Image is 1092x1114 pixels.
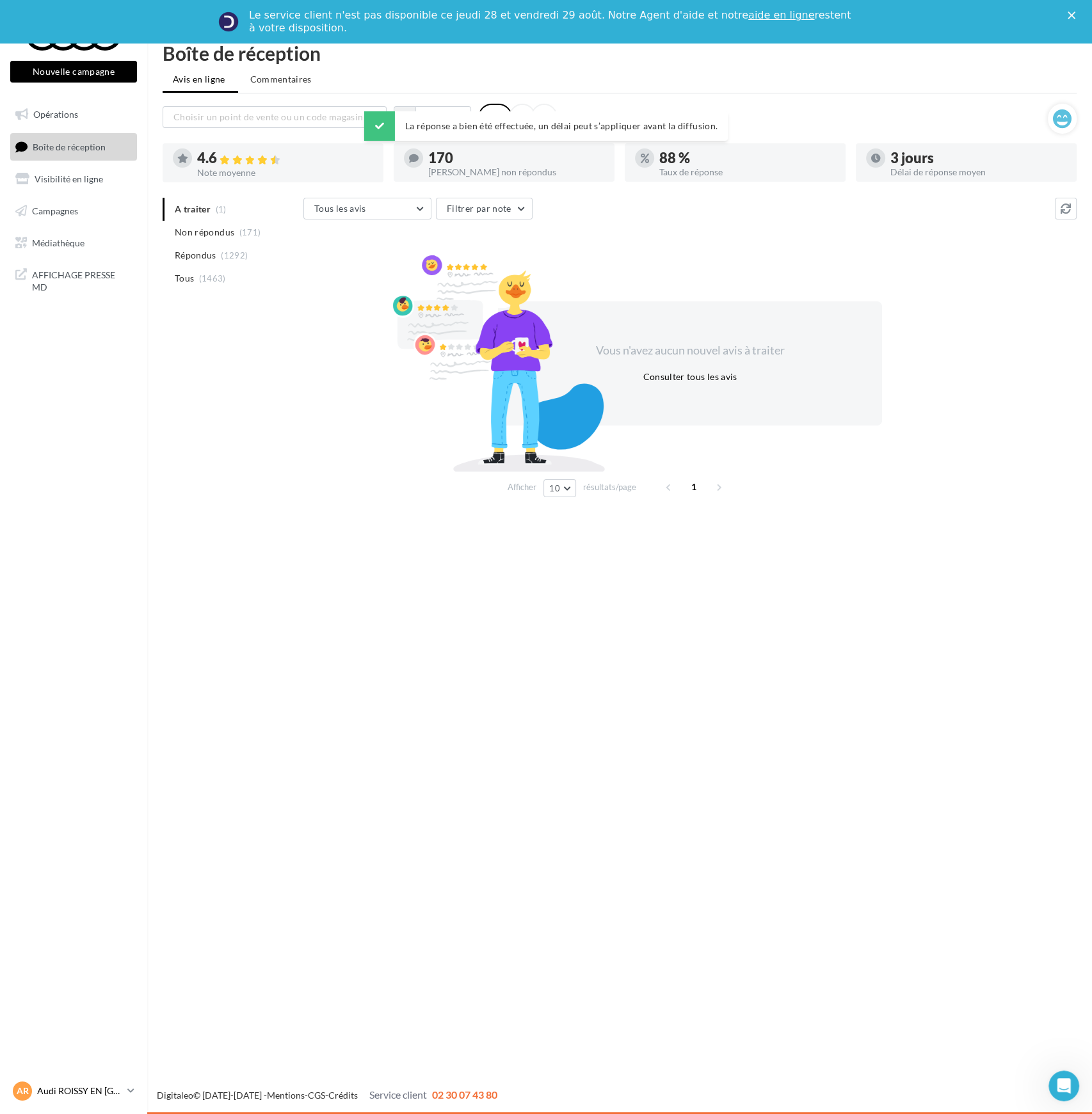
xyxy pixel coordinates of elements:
[8,230,140,257] a: Médiathèque
[684,477,704,497] span: 1
[8,133,140,161] a: Boîte de réception
[394,106,471,128] button: Au total
[32,266,132,294] span: AFFICHAGE PRESSE MD
[197,151,373,166] div: 4.6
[199,273,226,283] span: (1463)
[218,12,239,32] img: Profile image for Service-Client
[428,151,604,165] div: 170
[1068,12,1080,19] div: Fermer
[157,1090,497,1101] span: © [DATE]-[DATE] - - -
[267,1090,305,1101] a: Mentions
[436,198,533,219] button: Filtrer par note
[221,250,248,260] span: (1292)
[659,168,835,177] div: Taux de réponse
[32,237,84,248] span: Médiathèque
[17,1085,29,1097] span: AR
[303,198,431,219] button: Tous les avis
[890,168,1066,177] div: Délai de réponse moyen
[33,109,78,120] span: Opérations
[748,9,814,21] a: aide en ligne
[173,111,363,122] span: Choisir un point de vente ou un code magasin
[308,1090,325,1101] a: CGS
[10,61,137,83] button: Nouvelle campagne
[8,101,140,128] a: Opérations
[37,1085,122,1097] p: Audi ROISSY EN [GEOGRAPHIC_DATA]
[175,272,194,285] span: Tous
[432,1088,497,1101] span: 02 30 07 43 80
[8,198,140,225] a: Campagnes
[250,73,312,86] span: Commentaires
[10,1079,137,1103] a: AR Audi ROISSY EN [GEOGRAPHIC_DATA]
[415,106,471,128] button: Au total
[478,104,512,131] div: Tous
[890,151,1066,165] div: 3 jours
[163,44,1077,63] div: Boîte de réception
[314,203,366,214] span: Tous les avis
[8,166,140,193] a: Visibilité en ligne
[157,1090,193,1101] a: Digitaleo
[175,226,234,239] span: Non répondus
[249,9,853,35] div: Le service client n'est pas disponible ce jeudi 28 et vendredi 29 août. Notre Agent d'aide et not...
[428,168,604,177] div: [PERSON_NAME] non répondus
[638,369,742,385] button: Consulter tous les avis
[8,261,140,299] a: AFFICHAGE PRESSE MD
[549,483,560,493] span: 10
[197,168,373,177] div: Note moyenne
[543,479,576,497] button: 10
[1048,1070,1079,1101] iframe: Intercom live chat
[33,141,106,152] span: Boîte de réception
[369,1088,427,1101] span: Service client
[163,106,387,128] button: Choisir un point de vente ou un code magasin
[35,173,103,184] span: Visibilité en ligne
[364,111,728,141] div: La réponse a bien été effectuée, un délai peut s’appliquer avant la diffusion.
[239,227,261,237] span: (171)
[175,249,216,262] span: Répondus
[659,151,835,165] div: 88 %
[32,205,78,216] span: Campagnes
[328,1090,358,1101] a: Crédits
[508,481,536,493] span: Afficher
[583,481,636,493] span: résultats/page
[580,342,800,359] div: Vous n'avez aucun nouvel avis à traiter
